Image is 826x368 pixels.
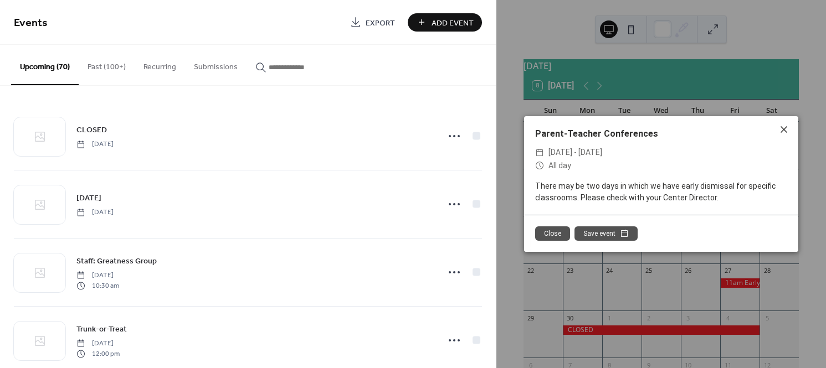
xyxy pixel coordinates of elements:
div: There may be two days in which we have early dismissal for specific classrooms. Please check with... [524,180,798,204]
span: [DATE] [76,339,120,349]
span: CLOSED [76,125,107,136]
span: 10:30 am [76,281,119,291]
span: 12:00 pm [76,349,120,359]
span: Staff: Greatness Group [76,256,157,267]
a: Staff: Greatness Group [76,255,157,267]
span: Export [366,17,395,29]
span: All day [548,159,571,173]
span: [DATE] [76,208,114,217]
span: [DATE] [76,271,119,281]
span: Events [14,12,48,34]
span: [DATE] [76,139,114,149]
button: Past (100+) [79,45,135,84]
button: Recurring [135,45,185,84]
button: Submissions [185,45,247,84]
div: Parent-Teacher Conferences [524,127,798,141]
a: [DATE] [76,191,101,204]
a: Export [342,13,403,32]
a: CLOSED [76,123,107,136]
div: ​ [535,159,544,173]
span: Trunk-or-Treat [76,324,127,335]
span: [DATE] - [DATE] [548,146,602,159]
span: [DATE] [76,193,101,204]
button: Close [535,226,570,241]
span: Add Event [432,17,474,29]
button: Upcoming (70) [11,45,79,85]
a: Trunk-or-Treat [76,323,127,335]
button: Save event [574,226,638,241]
div: ​ [535,146,544,159]
button: Add Event [408,13,482,32]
